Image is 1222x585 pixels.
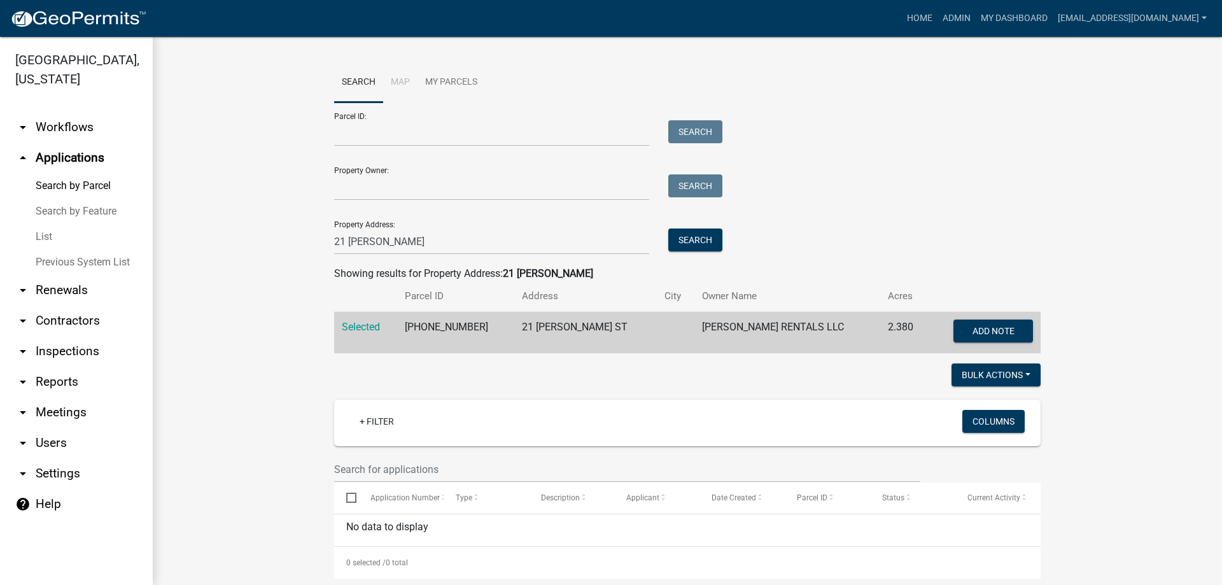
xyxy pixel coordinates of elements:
a: My Parcels [418,62,485,103]
i: help [15,497,31,512]
th: Parcel ID [397,281,514,311]
button: Search [668,120,722,143]
i: arrow_drop_down [15,405,31,420]
i: arrow_drop_down [15,313,31,328]
span: Current Activity [967,493,1020,502]
th: Acres [880,281,929,311]
a: Search [334,62,383,103]
datatable-header-cell: Select [334,483,358,513]
button: Add Note [953,320,1033,342]
div: No data to display [334,514,1041,546]
datatable-header-cell: Status [870,483,955,513]
button: Search [668,229,722,251]
i: arrow_drop_up [15,150,31,166]
i: arrow_drop_down [15,120,31,135]
a: Admin [938,6,976,31]
td: [PHONE_NUMBER] [397,312,514,354]
th: City [657,281,694,311]
strong: 21 [PERSON_NAME] [503,267,593,279]
button: Bulk Actions [952,363,1041,386]
td: 2.380 [880,312,929,354]
datatable-header-cell: Applicant [614,483,699,513]
button: Columns [962,410,1025,433]
datatable-header-cell: Type [444,483,529,513]
datatable-header-cell: Description [529,483,614,513]
span: Date Created [712,493,756,502]
span: Description [541,493,580,502]
span: 0 selected / [346,558,386,567]
span: Parcel ID [797,493,827,502]
td: [PERSON_NAME] RENTALS LLC [694,312,880,354]
input: Search for applications [334,456,920,483]
div: 0 total [334,547,1041,579]
a: Selected [342,321,380,333]
datatable-header-cell: Application Number [358,483,444,513]
span: Application Number [371,493,440,502]
i: arrow_drop_down [15,435,31,451]
i: arrow_drop_down [15,344,31,359]
a: My Dashboard [976,6,1053,31]
datatable-header-cell: Current Activity [955,483,1041,513]
i: arrow_drop_down [15,466,31,481]
span: Type [456,493,473,502]
td: 21 [PERSON_NAME] ST [514,312,657,354]
span: Applicant [626,493,659,502]
button: Search [668,174,722,197]
a: [EMAIL_ADDRESS][DOMAIN_NAME] [1053,6,1212,31]
datatable-header-cell: Parcel ID [785,483,870,513]
th: Address [514,281,657,311]
datatable-header-cell: Date Created [699,483,785,513]
a: Home [902,6,938,31]
th: Owner Name [694,281,880,311]
span: Status [882,493,904,502]
i: arrow_drop_down [15,374,31,390]
i: arrow_drop_down [15,283,31,298]
a: + Filter [349,410,404,433]
div: Showing results for Property Address: [334,266,1041,281]
span: Add Note [972,326,1014,336]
